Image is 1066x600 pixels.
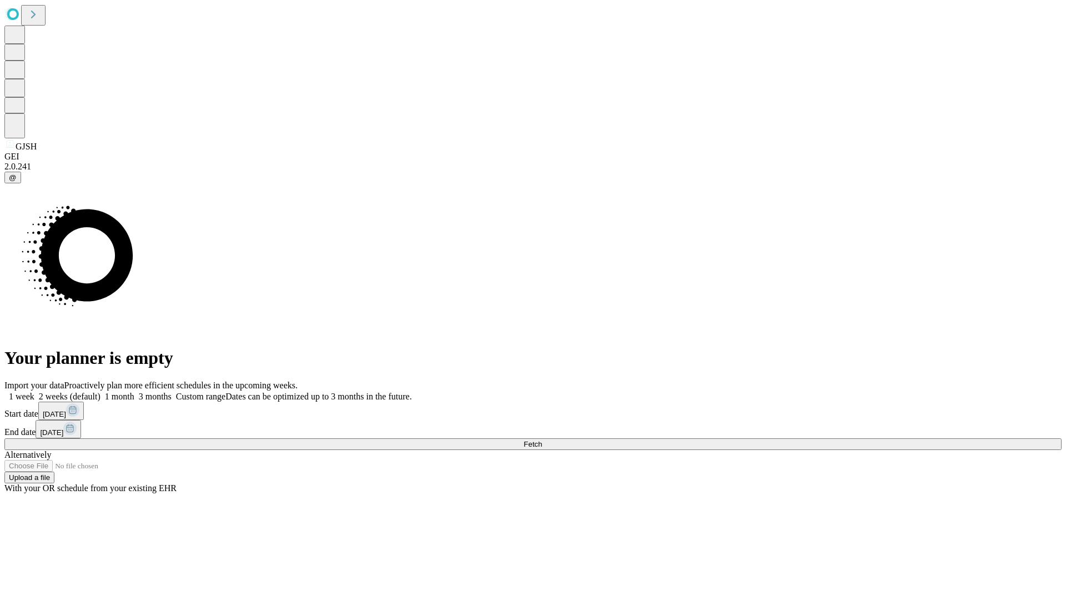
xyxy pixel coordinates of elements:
div: Start date [4,402,1062,420]
div: 2.0.241 [4,162,1062,172]
button: [DATE] [38,402,84,420]
span: GJSH [16,142,37,151]
span: @ [9,173,17,182]
span: 2 weeks (default) [39,392,100,401]
div: End date [4,420,1062,438]
span: Alternatively [4,450,51,459]
span: With your OR schedule from your existing EHR [4,483,177,493]
span: 3 months [139,392,172,401]
h1: Your planner is empty [4,348,1062,368]
span: 1 month [105,392,134,401]
span: Proactively plan more efficient schedules in the upcoming weeks. [64,381,298,390]
span: 1 week [9,392,34,401]
span: [DATE] [43,410,66,418]
span: Dates can be optimized up to 3 months in the future. [225,392,411,401]
button: [DATE] [36,420,81,438]
span: Import your data [4,381,64,390]
button: @ [4,172,21,183]
button: Fetch [4,438,1062,450]
span: Fetch [524,440,542,448]
span: Custom range [176,392,225,401]
div: GEI [4,152,1062,162]
span: [DATE] [40,428,63,437]
button: Upload a file [4,472,54,483]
